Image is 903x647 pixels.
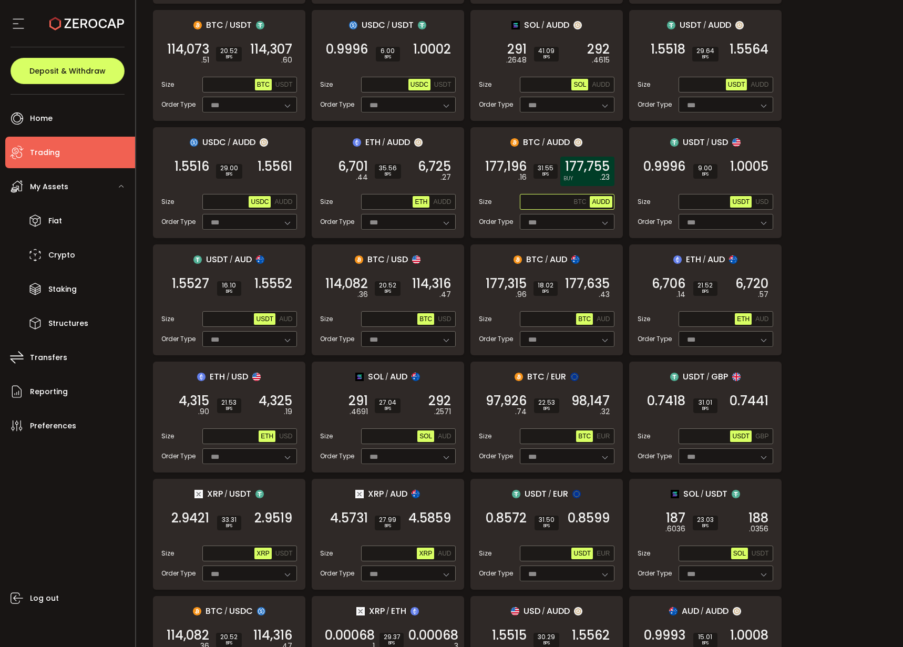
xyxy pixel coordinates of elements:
[390,370,407,383] span: AUD
[527,370,545,383] span: BTC
[227,372,230,382] em: /
[256,255,264,264] img: aud_portfolio.svg
[748,79,771,90] button: AUDD
[411,607,419,615] img: eth_portfolio.svg
[541,20,545,30] em: /
[438,315,451,323] span: USD
[570,373,579,381] img: eur_portfolio.svg
[419,433,432,440] span: SOL
[161,197,174,207] span: Size
[382,138,385,147] em: /
[387,20,390,30] em: /
[249,196,271,208] button: USDC
[379,282,396,289] span: 20.52
[479,80,491,89] span: Size
[274,198,292,206] span: AUDD
[728,81,745,88] span: USDT
[275,550,293,557] span: USDT
[752,550,769,557] span: USDT
[413,44,451,55] span: 1.0002
[729,255,737,264] img: aud_portfolio.svg
[594,430,612,442] button: EUR
[257,607,265,615] img: usdc_portfolio.svg
[320,334,354,344] span: Order Type
[590,196,612,208] button: AUDD
[320,100,354,109] span: Order Type
[30,350,67,365] span: Transfers
[380,48,396,54] span: 6.00
[711,136,728,149] span: USD
[379,165,397,171] span: 35.56
[408,79,430,90] button: USDC
[48,316,88,331] span: Structures
[379,171,397,178] i: BPS
[479,334,513,344] span: Order Type
[538,54,555,60] i: BPS
[419,550,432,557] span: XRP
[597,550,610,557] span: EUR
[220,165,238,171] span: 29.00
[412,255,420,264] img: usd_portfolio.svg
[255,79,272,90] button: BTC
[198,406,209,417] em: .90
[258,161,292,172] span: 1.5561
[419,315,432,323] span: BTC
[48,213,62,229] span: Fiat
[161,217,196,227] span: Order Type
[671,490,679,498] img: sol_portfolio.png
[643,161,685,172] span: 0.9996
[161,334,196,344] span: Order Type
[651,44,685,55] span: 1.5518
[193,255,202,264] img: usdt_portfolio.svg
[597,315,610,323] span: AUD
[355,490,364,498] img: xrp_portfolio.png
[638,197,650,207] span: Size
[256,21,264,29] img: usdt_portfolio.svg
[436,313,453,325] button: USD
[161,432,174,441] span: Size
[221,282,237,289] span: 16.10
[325,279,368,289] span: 114,082
[511,21,520,29] img: sol_portfolio.png
[515,406,527,417] em: .74
[507,44,527,55] span: 291
[230,18,252,32] span: USDT
[514,255,522,264] img: btc_portfolio.svg
[161,314,174,324] span: Size
[391,253,408,266] span: USD
[587,44,610,55] span: 292
[750,548,771,559] button: USDT
[436,430,453,442] button: AUD
[259,396,292,406] span: 4,325
[703,255,706,264] em: /
[362,18,385,32] span: USDC
[683,370,705,383] span: USDT
[485,161,527,172] span: 177,196
[730,44,768,55] span: 1.5564
[30,145,60,160] span: Trading
[696,48,714,54] span: 29.64
[670,373,679,381] img: usdt_portfolio.svg
[592,81,610,88] span: AUDD
[730,396,768,406] span: 0.7441
[479,100,513,109] span: Order Type
[433,198,451,206] span: AUDD
[547,136,570,149] span: AUDD
[179,396,209,406] span: 4,315
[210,370,225,383] span: ETH
[434,81,451,88] span: USDT
[753,196,771,208] button: USD
[255,490,264,498] img: usdt_portfolio.svg
[599,289,610,300] em: .43
[202,136,226,149] span: USDC
[438,550,451,557] span: AUD
[254,313,275,325] button: USDT
[193,607,201,615] img: btc_portfolio.svg
[256,550,270,557] span: XRP
[479,197,491,207] span: Size
[30,111,53,126] span: Home
[512,490,520,498] img: usdt_portfolio.svg
[320,314,333,324] span: Size
[696,54,714,60] i: BPS
[417,313,434,325] button: BTC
